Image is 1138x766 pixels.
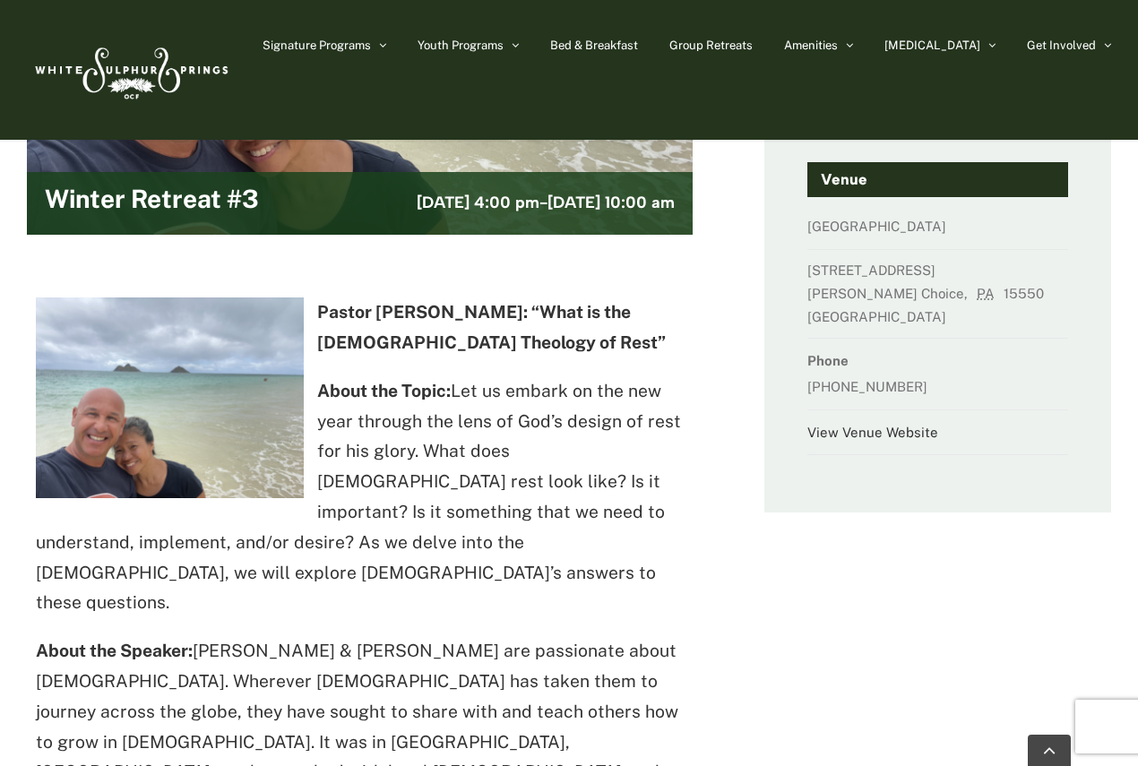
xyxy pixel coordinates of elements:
[317,381,451,400] strong: About the Topic:
[884,39,980,51] span: [MEDICAL_DATA]
[418,39,504,51] span: Youth Programs
[36,641,193,660] strong: About the Speaker:
[27,28,233,112] img: White Sulphur Springs Logo
[807,286,964,301] span: [PERSON_NAME] Choice
[807,348,1067,374] dt: Phone
[807,309,952,324] span: [GEOGRAPHIC_DATA]
[550,39,638,51] span: Bed & Breakfast
[784,39,838,51] span: Amenities
[263,39,371,51] span: Signature Programs
[1027,39,1096,51] span: Get Involved
[36,376,684,619] p: Let us embark on the new year through the lens of God’s design of rest for his glory. What does [...
[807,263,935,278] span: [STREET_ADDRESS]
[317,302,666,352] strong: Pastor [PERSON_NAME]: “What is the [DEMOGRAPHIC_DATA] Theology of Rest”
[807,374,1067,409] dd: [PHONE_NUMBER]
[547,193,675,212] span: [DATE] 10:00 am
[807,425,938,440] a: View Venue Website
[417,193,539,212] span: [DATE] 4:00 pm
[417,191,675,215] h3: -
[807,213,1067,249] dd: [GEOGRAPHIC_DATA]
[964,286,973,301] span: ,
[1004,286,1049,301] span: 15550
[977,286,1000,301] abbr: Pennsylvania
[807,162,1067,198] h4: Venue
[669,39,753,51] span: Group Retreats
[45,185,259,221] h2: Winter Retreat #3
